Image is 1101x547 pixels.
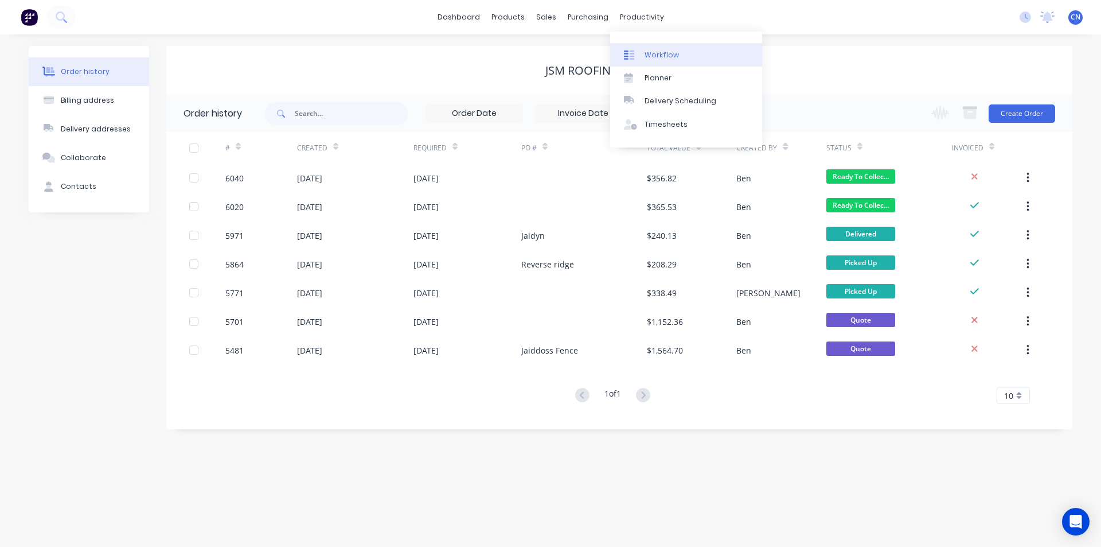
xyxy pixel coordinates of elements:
[413,132,521,164] div: Required
[521,344,578,356] div: Jaiddoss Fence
[29,57,149,86] button: Order history
[61,124,131,134] div: Delivery addresses
[530,9,562,26] div: sales
[225,344,244,356] div: 5481
[614,9,670,26] div: productivity
[736,201,751,213] div: Ben
[647,316,683,328] div: $1,152.36
[297,230,322,242] div: [DATE]
[21,9,38,26] img: Factory
[486,9,530,26] div: products
[826,342,895,356] span: Quote
[736,132,826,164] div: Created By
[183,107,242,121] div: Order history
[413,201,439,213] div: [DATE]
[295,102,408,125] input: Search...
[610,43,762,66] a: Workflow
[826,284,895,298] span: Picked Up
[736,230,751,242] div: Ben
[225,258,244,270] div: 5864
[952,143,983,153] div: Invoiced
[413,344,439,356] div: [DATE]
[413,316,439,328] div: [DATE]
[647,344,683,356] div: $1,564.70
[826,169,895,184] span: Ready To Collec...
[225,172,244,184] div: 6040
[225,230,244,242] div: 5971
[29,143,149,172] button: Collaborate
[413,230,439,242] div: [DATE]
[826,198,895,212] span: Ready To Collec...
[61,67,110,77] div: Order history
[521,258,574,270] div: Reverse ridge
[225,132,297,164] div: #
[826,313,895,327] span: Quote
[535,105,631,122] input: Invoice Date
[826,227,895,241] span: Delivered
[297,258,322,270] div: [DATE]
[826,255,895,270] span: Picked Up
[521,132,647,164] div: PO #
[610,90,762,112] a: Delivery Scheduling
[610,67,762,90] a: Planner
[826,132,952,164] div: Status
[225,287,244,299] div: 5771
[297,143,327,153] div: Created
[647,230,677,242] div: $240.13
[647,258,677,270] div: $208.29
[432,9,486,26] a: dashboard
[647,201,677,213] div: $365.53
[736,258,751,270] div: Ben
[297,172,322,184] div: [DATE]
[297,132,413,164] div: Created
[1071,12,1080,22] span: CN
[736,344,751,356] div: Ben
[297,316,322,328] div: [DATE]
[297,287,322,299] div: [DATE]
[645,119,688,130] div: Timesheets
[736,172,751,184] div: Ben
[521,143,537,153] div: PO #
[1062,508,1090,536] div: Open Intercom Messenger
[29,115,149,143] button: Delivery addresses
[989,104,1055,123] button: Create Order
[645,96,716,106] div: Delivery Scheduling
[521,230,545,242] div: Jaidyn
[645,50,679,60] div: Workflow
[29,172,149,201] button: Contacts
[225,143,230,153] div: #
[736,287,801,299] div: [PERSON_NAME]
[61,95,114,106] div: Billing address
[952,132,1024,164] div: Invoiced
[604,387,621,404] div: 1 of 1
[1004,390,1013,402] span: 10
[736,316,751,328] div: Ben
[413,287,439,299] div: [DATE]
[562,9,614,26] div: purchasing
[225,201,244,213] div: 6020
[61,153,106,163] div: Collaborate
[426,105,522,122] input: Order Date
[297,201,322,213] div: [DATE]
[413,172,439,184] div: [DATE]
[826,143,852,153] div: Status
[225,316,244,328] div: 5701
[61,181,96,192] div: Contacts
[413,143,447,153] div: Required
[29,86,149,115] button: Billing address
[610,113,762,136] a: Timesheets
[545,64,693,77] div: JSM ROOFING & PLUMBING
[647,172,677,184] div: $356.82
[647,287,677,299] div: $338.49
[297,344,322,356] div: [DATE]
[645,73,671,83] div: Planner
[413,258,439,270] div: [DATE]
